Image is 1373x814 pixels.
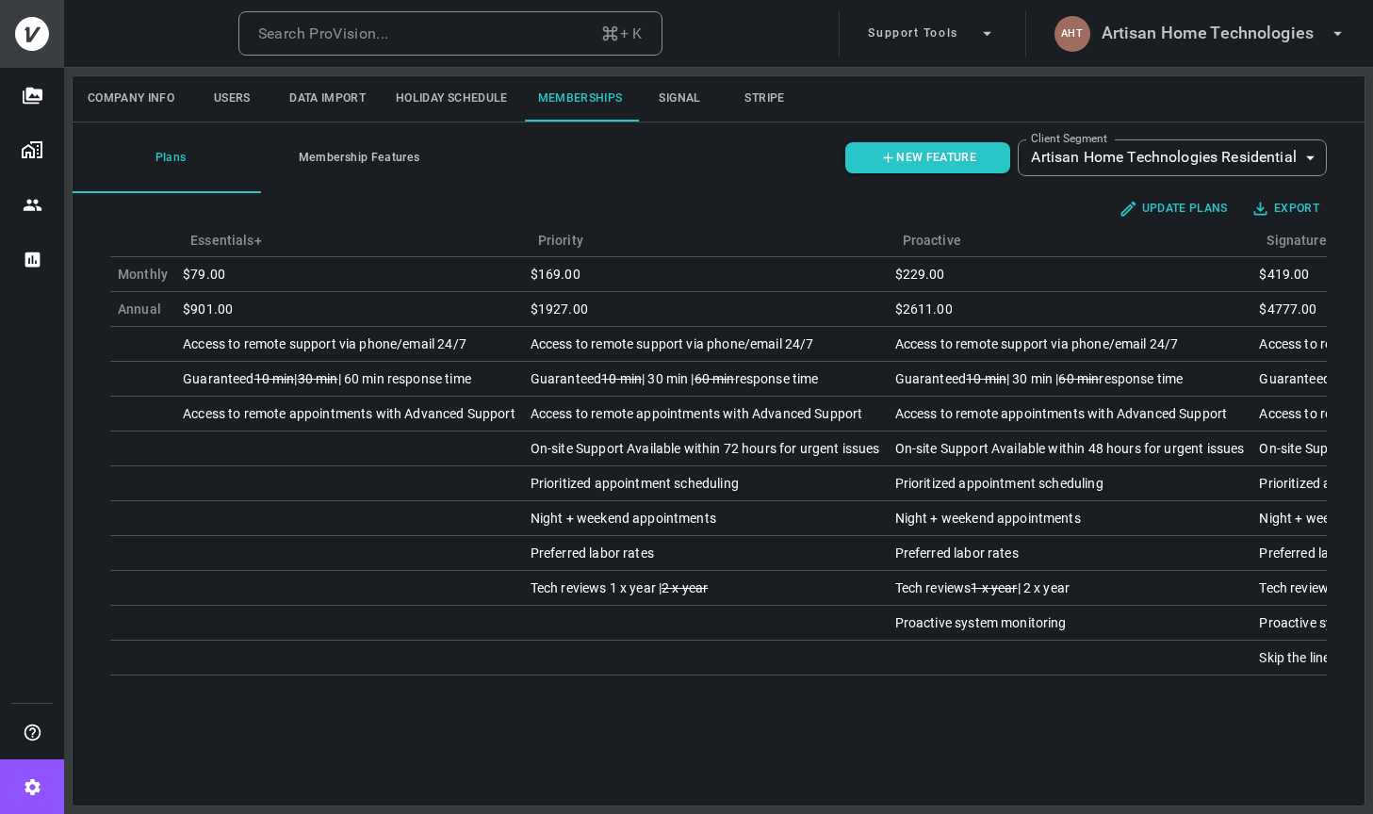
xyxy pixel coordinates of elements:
[1111,193,1235,224] button: Update plans
[895,439,1245,458] div: On-site Support Available within 48 hours for urgent issues
[1047,10,1355,57] button: AHTArtisan Home Technologies
[531,578,880,597] div: Tech reviews 1 x year |
[1054,16,1090,52] div: AHT
[895,300,1245,318] div: $2611.00
[1243,193,1327,224] button: Export
[73,122,261,193] button: Plans
[966,371,1006,386] strike: 10 min
[845,142,1010,173] button: NEW FEATURE
[183,300,515,318] div: $901.00
[895,578,1245,597] div: Tech reviews | 2 x year
[531,509,880,528] div: Night + weekend appointments
[662,580,708,595] strike: 2 x year
[531,265,880,284] div: $169.00
[531,369,880,388] div: Guaranteed | 30 min | response time
[723,76,808,122] button: Stripe
[183,369,515,388] div: Guaranteed | | 60 min response time
[21,138,43,161] img: Organizations page icon
[971,580,1017,595] strike: 1 x year
[895,613,1245,632] div: Proactive system monitoring
[1058,371,1099,386] strike: 60 min
[1018,139,1327,177] div: Artisan Home Technologies Residential
[258,21,389,47] div: Search ProVision...
[695,371,735,386] strike: 60 min
[523,76,638,122] button: Memberships
[73,76,189,122] button: Company Info
[895,404,1245,423] div: Access to remote appointments with Advanced Support
[1102,20,1314,47] h6: Artisan Home Technologies
[183,334,515,353] div: Access to remote support via phone/email 24/7
[895,474,1245,493] div: Prioritized appointment scheduling
[189,76,274,122] button: Users
[238,11,662,57] button: Search ProVision...+ K
[860,10,1004,57] button: Support Tools
[118,267,168,282] span: Monthly
[274,76,381,122] button: Data Import
[531,404,880,423] div: Access to remote appointments with Advanced Support
[895,265,1245,284] div: $229.00
[531,334,880,353] div: Access to remote support via phone/email 24/7
[183,265,515,284] div: $79.00
[254,371,295,386] strike: 10 min
[531,300,880,318] div: $1927.00
[531,544,880,562] div: Preferred labor rates
[895,334,1245,353] div: Access to remote support via phone/email 24/7
[531,439,880,458] div: On-site Support Available within 72 hours for urgent issues
[381,76,523,122] button: Holiday Schedule
[600,21,643,47] div: + K
[895,544,1245,562] div: Preferred labor rates
[298,371,338,386] strike: 30 min
[601,371,642,386] strike: 10 min
[1031,131,1107,147] label: Client Segment
[531,474,880,493] div: Prioritized appointment scheduling
[118,301,161,317] span: Annual
[895,509,1245,528] div: Night + weekend appointments
[183,404,515,423] div: Access to remote appointments with Advanced Support
[638,76,723,122] button: Signal
[261,122,449,193] button: Membership Features
[895,369,1245,388] div: Guaranteed | 30 min | response time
